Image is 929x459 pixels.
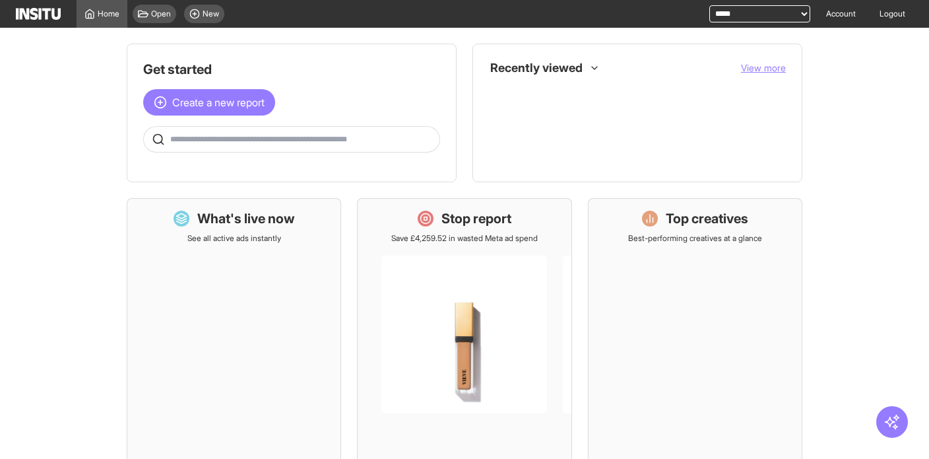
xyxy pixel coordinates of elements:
[741,61,786,75] button: View more
[197,209,295,228] h1: What's live now
[187,233,281,244] p: See all active ads instantly
[16,8,61,20] img: Logo
[628,233,762,244] p: Best-performing creatives at a glance
[143,89,275,116] button: Create a new report
[203,9,219,19] span: New
[391,233,538,244] p: Save £4,259.52 in wasted Meta ad spend
[666,209,748,228] h1: Top creatives
[441,209,511,228] h1: Stop report
[151,9,171,19] span: Open
[98,9,119,19] span: Home
[741,62,786,73] span: View more
[143,60,440,79] h1: Get started
[172,94,265,110] span: Create a new report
